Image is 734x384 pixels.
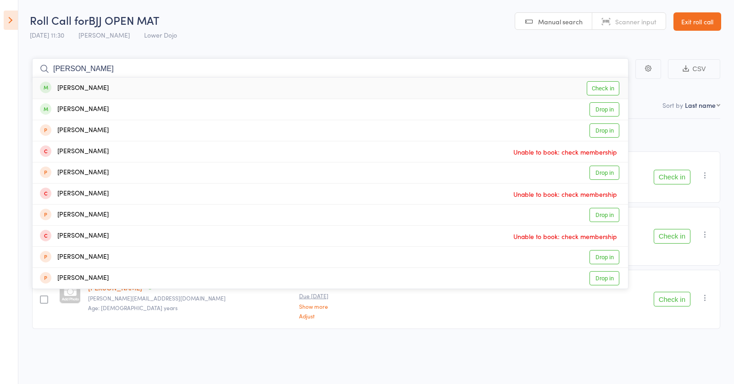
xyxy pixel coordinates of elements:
[40,252,109,262] div: [PERSON_NAME]
[40,125,109,136] div: [PERSON_NAME]
[589,166,619,180] a: Drop in
[40,167,109,178] div: [PERSON_NAME]
[32,58,628,79] input: Search by name
[654,229,690,244] button: Check in
[511,229,619,243] span: Unable to book: check membership
[685,100,716,110] div: Last name
[40,146,109,157] div: [PERSON_NAME]
[299,303,363,309] a: Show more
[40,273,109,284] div: [PERSON_NAME]
[654,170,690,184] button: Check in
[88,304,178,312] span: Age: [DEMOGRAPHIC_DATA] years
[30,12,89,28] span: Roll Call for
[30,30,64,39] span: [DATE] 11:30
[587,81,619,95] a: Check in
[40,83,109,94] div: [PERSON_NAME]
[615,17,656,26] span: Scanner input
[673,12,721,31] a: Exit roll call
[40,104,109,115] div: [PERSON_NAME]
[299,282,363,318] div: £97.00
[589,102,619,117] a: Drop in
[78,30,130,39] span: [PERSON_NAME]
[89,12,159,28] span: BJJ OPEN MAT
[589,123,619,138] a: Drop in
[668,59,720,79] button: CSV
[589,208,619,222] a: Drop in
[511,145,619,159] span: Unable to book: check membership
[654,292,690,306] button: Check in
[589,250,619,264] a: Drop in
[299,293,363,299] small: Due [DATE]
[589,271,619,285] a: Drop in
[88,295,292,301] small: brian@sharps.org.uk
[299,313,363,319] a: Adjust
[40,231,109,241] div: [PERSON_NAME]
[144,30,177,39] span: Lower Dojo
[40,189,109,199] div: [PERSON_NAME]
[538,17,583,26] span: Manual search
[662,100,683,110] label: Sort by
[511,187,619,201] span: Unable to book: check membership
[40,210,109,220] div: [PERSON_NAME]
